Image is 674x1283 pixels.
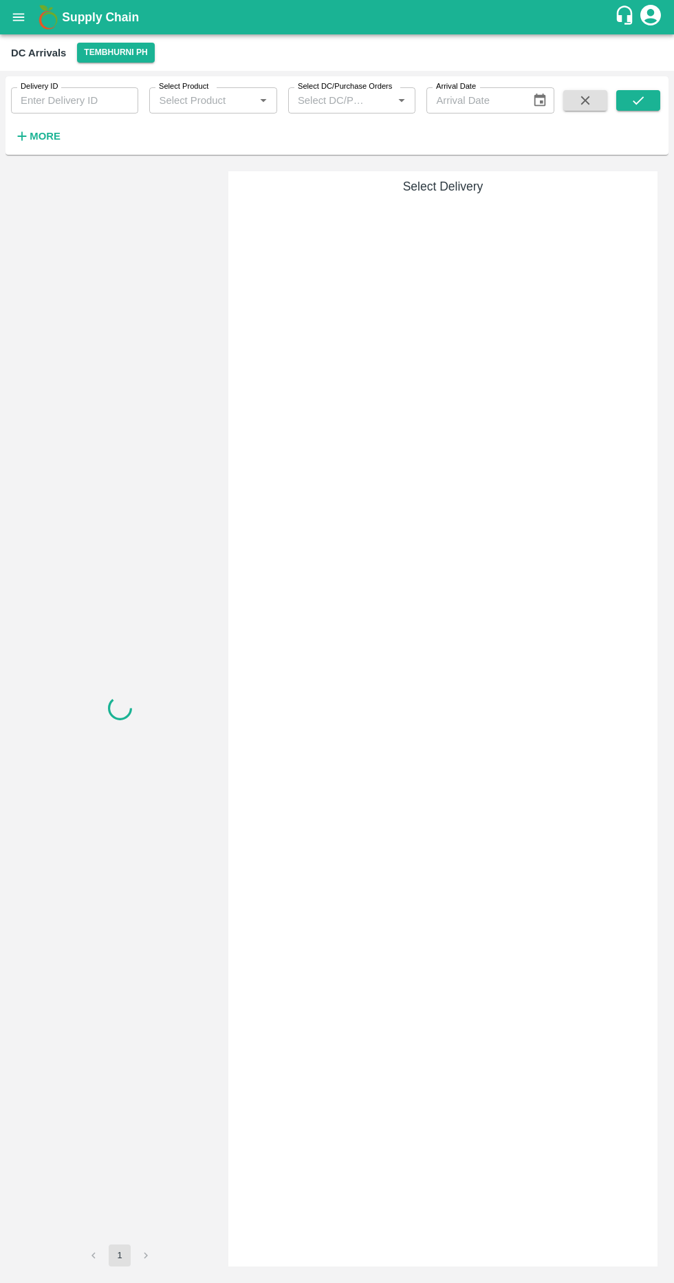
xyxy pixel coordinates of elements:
[254,91,272,109] button: Open
[77,43,154,63] button: Select DC
[527,87,553,114] button: Choose date
[3,1,34,33] button: open drawer
[614,5,638,30] div: customer-support
[11,44,66,62] div: DC Arrivals
[292,91,371,109] input: Select DC/Purchase Orders
[30,131,61,142] strong: More
[11,125,64,148] button: More
[109,1244,131,1266] button: page 1
[393,91,411,109] button: Open
[62,10,139,24] b: Supply Chain
[426,87,521,114] input: Arrival Date
[153,91,250,109] input: Select Product
[638,3,663,32] div: account of current user
[62,8,614,27] a: Supply Chain
[436,81,476,92] label: Arrival Date
[298,81,392,92] label: Select DC/Purchase Orders
[21,81,58,92] label: Delivery ID
[159,81,208,92] label: Select Product
[234,177,652,196] h6: Select Delivery
[11,87,138,114] input: Enter Delivery ID
[80,1244,159,1266] nav: pagination navigation
[34,3,62,31] img: logo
